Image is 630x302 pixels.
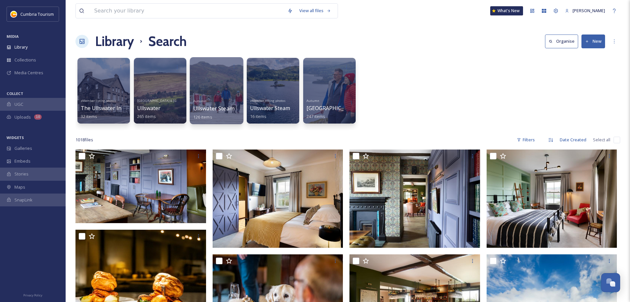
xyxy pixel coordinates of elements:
[306,113,325,119] span: 247 items
[137,97,205,119] a: [GEOGRAPHIC_DATA] & [GEOGRAPHIC_DATA]Ullswater265 items
[75,137,93,143] span: 1018 file s
[34,114,42,120] div: 10
[490,6,523,15] a: What's New
[514,133,538,146] div: Filters
[250,105,298,112] span: Ullswater Steamers
[250,97,298,119] a: zMember listing photosUllswater Steamers16 items
[20,11,54,17] span: Cumbria Tourism
[148,32,187,51] h1: Search
[306,97,466,119] a: Autumn[GEOGRAPHIC_DATA] and [PERSON_NAME][GEOGRAPHIC_DATA]247 items
[23,291,42,299] a: Privacy Policy
[14,44,28,50] span: Library
[556,133,590,146] div: Date Created
[91,4,284,18] input: Search your library
[81,113,97,119] span: 32 items
[95,32,134,51] a: Library
[193,97,242,120] a: AutumnUllswater Steamers126 items
[75,150,206,223] img: Brackenrigg Inn (10).jpg
[14,101,23,107] span: UGC
[137,99,205,103] span: [GEOGRAPHIC_DATA] & [GEOGRAPHIC_DATA]
[193,114,212,120] span: 126 items
[349,150,480,248] img: Brackenrigg Inn (9).jpg
[7,34,19,39] span: MEDIA
[213,150,343,248] img: Brackenrigg Inn (8).jpg
[10,11,17,17] img: images.jpg
[7,91,23,96] span: COLLECT
[137,113,156,119] span: 265 items
[137,105,160,112] span: Ullswater
[193,99,206,103] span: Autumn
[14,184,25,190] span: Maps
[23,293,42,297] span: Privacy Policy
[306,99,319,103] span: Autumn
[250,113,266,119] span: 16 items
[562,4,608,17] a: [PERSON_NAME]
[81,97,196,119] a: zMember listing photosThe Ullswater Inn (prev. [GEOGRAPHIC_DATA])32 items
[14,57,36,63] span: Collections
[193,105,242,112] span: Ullswater Steamers
[14,145,32,151] span: Galleries
[581,35,605,48] button: New
[14,70,43,76] span: Media Centres
[593,137,610,143] span: Select all
[81,105,196,112] span: The Ullswater Inn (prev. [GEOGRAPHIC_DATA])
[250,99,285,103] span: zMember listing photos
[296,4,334,17] a: View all files
[81,99,116,103] span: zMember listing photos
[487,150,617,248] img: Brackenrigg Inn (1).jpg
[7,135,24,140] span: WIDGETS
[14,114,31,120] span: Uploads
[306,105,466,112] span: [GEOGRAPHIC_DATA] and [PERSON_NAME][GEOGRAPHIC_DATA]
[14,197,32,203] span: SnapLink
[601,273,620,292] button: Open Chat
[14,158,31,164] span: Embeds
[14,171,29,177] span: Stories
[573,8,605,13] span: [PERSON_NAME]
[545,35,578,48] button: Organise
